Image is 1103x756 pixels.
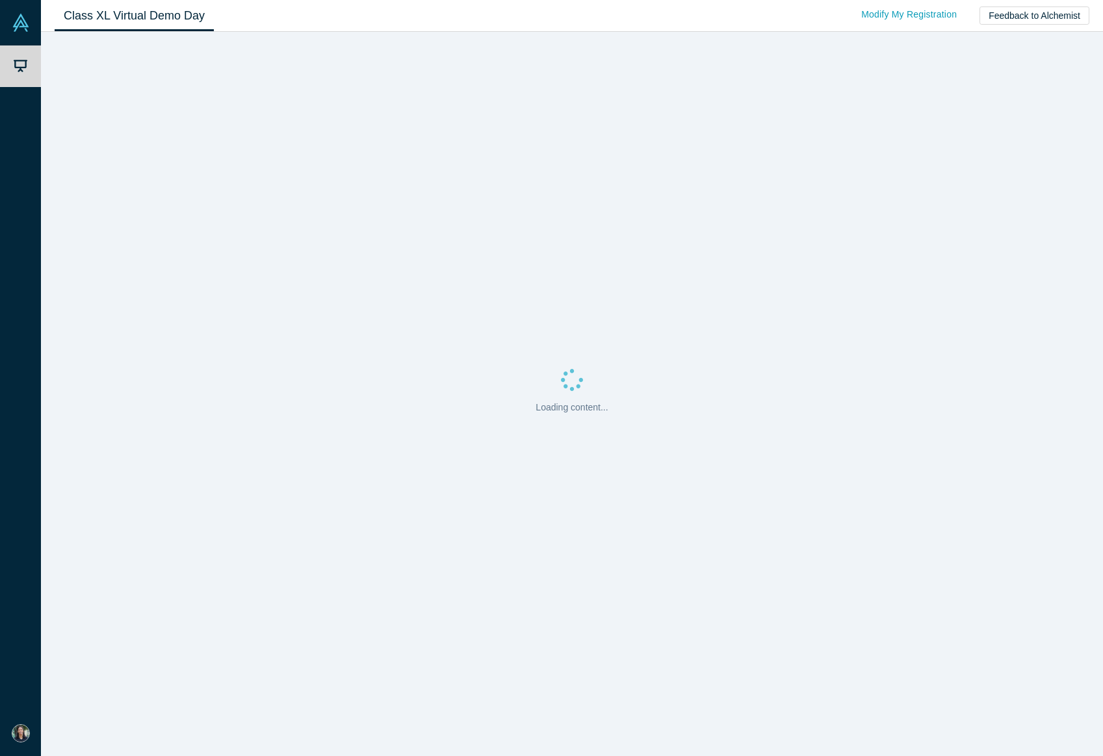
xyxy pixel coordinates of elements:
[980,6,1089,25] button: Feedback to Alchemist
[12,724,30,742] img: Jay Hum's Account
[848,3,970,26] a: Modify My Registration
[12,14,30,32] img: Alchemist Vault Logo
[536,401,608,414] p: Loading content...
[55,1,214,31] a: Class XL Virtual Demo Day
